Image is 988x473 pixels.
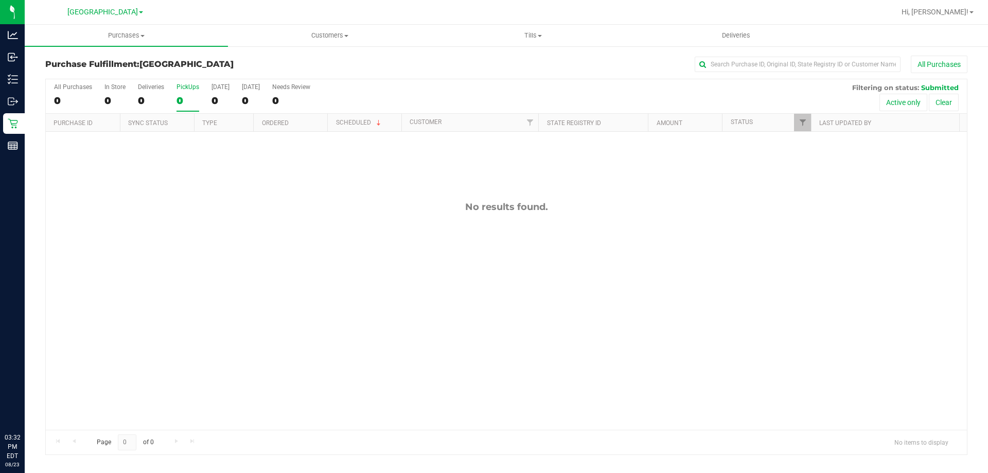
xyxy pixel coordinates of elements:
div: Deliveries [138,83,164,91]
div: No results found. [46,201,967,213]
h3: Purchase Fulfillment: [45,60,352,69]
div: 0 [242,95,260,107]
div: 0 [272,95,310,107]
a: Amount [657,119,682,127]
a: Sync Status [128,119,168,127]
input: Search Purchase ID, Original ID, State Registry ID or Customer Name... [695,57,901,72]
a: Customers [228,25,431,46]
div: PickUps [177,83,199,91]
div: 0 [211,95,230,107]
span: Hi, [PERSON_NAME]! [902,8,968,16]
a: Filter [521,114,538,131]
inline-svg: Inventory [8,74,18,84]
a: Tills [431,25,634,46]
button: Active only [879,94,927,111]
a: Type [202,119,217,127]
span: [GEOGRAPHIC_DATA] [67,8,138,16]
span: Tills [432,31,634,40]
button: Clear [929,94,959,111]
span: No items to display [886,434,957,450]
span: Customers [228,31,431,40]
div: In Store [104,83,126,91]
inline-svg: Reports [8,141,18,151]
inline-svg: Inbound [8,52,18,62]
inline-svg: Retail [8,118,18,129]
inline-svg: Analytics [8,30,18,40]
p: 03:32 PM EDT [5,433,20,461]
div: 0 [138,95,164,107]
a: Purchases [25,25,228,46]
div: All Purchases [54,83,92,91]
a: Scheduled [336,119,383,126]
div: 0 [104,95,126,107]
a: Filter [794,114,811,131]
a: Customer [410,118,442,126]
a: Last Updated By [819,119,871,127]
a: Status [731,118,753,126]
span: Page of 0 [88,434,162,450]
a: Ordered [262,119,289,127]
span: Submitted [921,83,959,92]
a: Deliveries [634,25,838,46]
div: 0 [177,95,199,107]
div: Needs Review [272,83,310,91]
button: All Purchases [911,56,967,73]
div: [DATE] [242,83,260,91]
span: [GEOGRAPHIC_DATA] [139,59,234,69]
iframe: Resource center [10,391,41,422]
inline-svg: Outbound [8,96,18,107]
a: State Registry ID [547,119,601,127]
div: 0 [54,95,92,107]
a: Purchase ID [54,119,93,127]
span: Purchases [25,31,228,40]
div: [DATE] [211,83,230,91]
span: Filtering on status: [852,83,919,92]
span: Deliveries [708,31,764,40]
p: 08/23 [5,461,20,468]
